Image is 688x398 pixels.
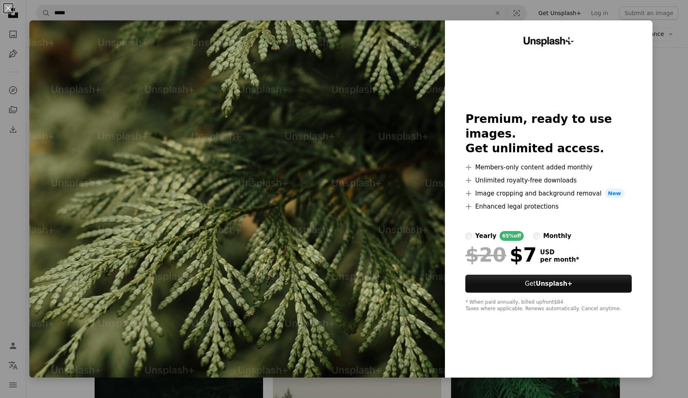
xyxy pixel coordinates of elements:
li: Enhanced legal protections [465,202,632,211]
div: yearly [475,231,496,241]
li: Image cropping and background removal [465,189,632,198]
div: * When paid annually, billed upfront $84 Taxes where applicable. Renews automatically. Cancel any... [465,299,632,312]
span: New [605,189,624,198]
span: $20 [465,244,506,265]
div: monthly [543,231,571,241]
button: GetUnsplash+ [465,275,632,293]
div: $7 [465,244,537,265]
span: per month * [540,256,579,263]
span: USD [540,249,579,256]
strong: Unsplash+ [536,280,573,287]
input: monthly [533,233,540,239]
h2: Premium, ready to use images. Get unlimited access. [465,112,632,156]
li: Members-only content added monthly [465,162,632,172]
input: yearly65%off [465,233,472,239]
li: Unlimited royalty-free downloads [465,176,632,185]
div: 65% off [500,231,524,241]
